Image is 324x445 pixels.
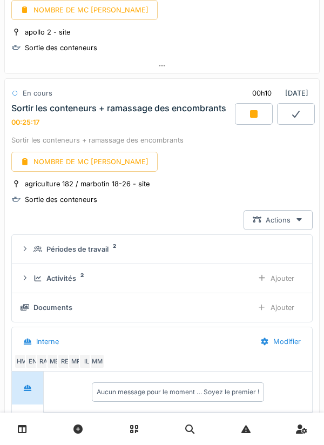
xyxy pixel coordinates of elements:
[11,135,313,145] div: Sortir les conteneurs + ramassage des encombrants
[248,298,303,318] div: Ajouter
[36,336,59,347] div: Interne
[244,210,313,230] div: Actions
[11,103,226,113] div: Sortir les conteneurs + ramassage des encombrants
[25,354,40,369] div: EN
[25,27,70,37] div: apollo 2 - site
[33,302,72,313] div: Documents
[46,354,62,369] div: ME
[248,268,303,288] div: Ajouter
[25,194,97,205] div: Sortie des conteneurs
[46,244,109,254] div: Périodes de travail
[90,354,105,369] div: MM
[25,43,97,53] div: Sortie des conteneurs
[97,387,259,397] div: Aucun message pour le moment … Soyez le premier !
[25,179,150,189] div: agriculture 182 / marbotin 18-26 - site
[57,354,72,369] div: RE
[11,152,158,172] div: NOMBRE DE MC [PERSON_NAME]
[16,268,308,288] summary: Activités2Ajouter
[68,354,83,369] div: MP
[243,83,313,103] div: [DATE]
[11,118,39,126] div: 00:25:17
[252,88,272,98] div: 00h10
[251,332,310,352] div: Modifier
[36,354,51,369] div: RA
[16,239,308,259] summary: Périodes de travail2
[79,354,94,369] div: IL
[14,354,29,369] div: HM
[16,298,308,318] summary: DocumentsAjouter
[46,273,76,284] div: Activités
[23,88,52,98] div: En cours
